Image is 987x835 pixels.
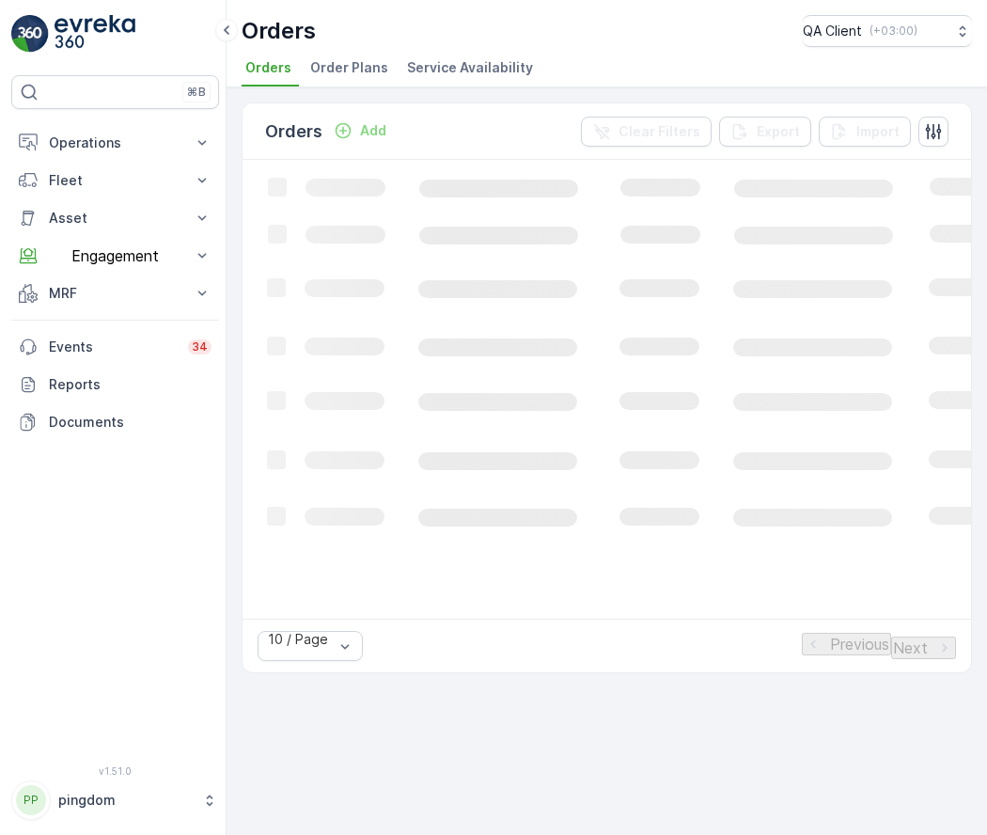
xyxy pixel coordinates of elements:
[803,22,862,40] p: QA Client
[869,24,917,39] p: ( +03:00 )
[11,15,49,53] img: logo
[11,162,219,199] button: Fleet
[16,785,46,815] div: PP
[11,275,219,312] button: MRF
[11,237,219,275] button: Engagement
[407,58,533,77] span: Service Availability
[192,339,208,354] p: 34
[581,117,712,147] button: Clear Filters
[11,124,219,162] button: Operations
[49,247,181,264] p: Engagement
[49,284,181,303] p: MRF
[242,16,316,46] p: Orders
[187,85,206,100] p: ⌘B
[49,413,211,432] p: Documents
[11,780,219,820] button: PPpingdom
[58,791,193,810] p: pingdom
[55,15,135,53] img: logo_light-DOdMpM7g.png
[49,171,181,190] p: Fleet
[11,403,219,441] a: Documents
[11,328,219,366] a: Events34
[803,15,972,47] button: QA Client(+03:00)
[326,119,394,142] button: Add
[49,134,181,152] p: Operations
[265,118,322,145] p: Orders
[830,636,889,653] p: Previous
[893,639,928,656] p: Next
[49,209,181,228] p: Asset
[719,117,811,147] button: Export
[49,375,211,394] p: Reports
[360,121,386,140] p: Add
[11,765,219,777] span: v 1.51.0
[268,632,334,647] div: 10 / Page
[49,338,177,356] p: Events
[245,58,291,77] span: Orders
[757,122,800,141] p: Export
[891,637,956,659] button: Next
[310,58,388,77] span: Order Plans
[11,366,219,403] a: Reports
[856,122,900,141] p: Import
[802,633,891,655] button: Previous
[11,199,219,237] button: Asset
[819,117,911,147] button: Import
[619,122,700,141] p: Clear Filters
